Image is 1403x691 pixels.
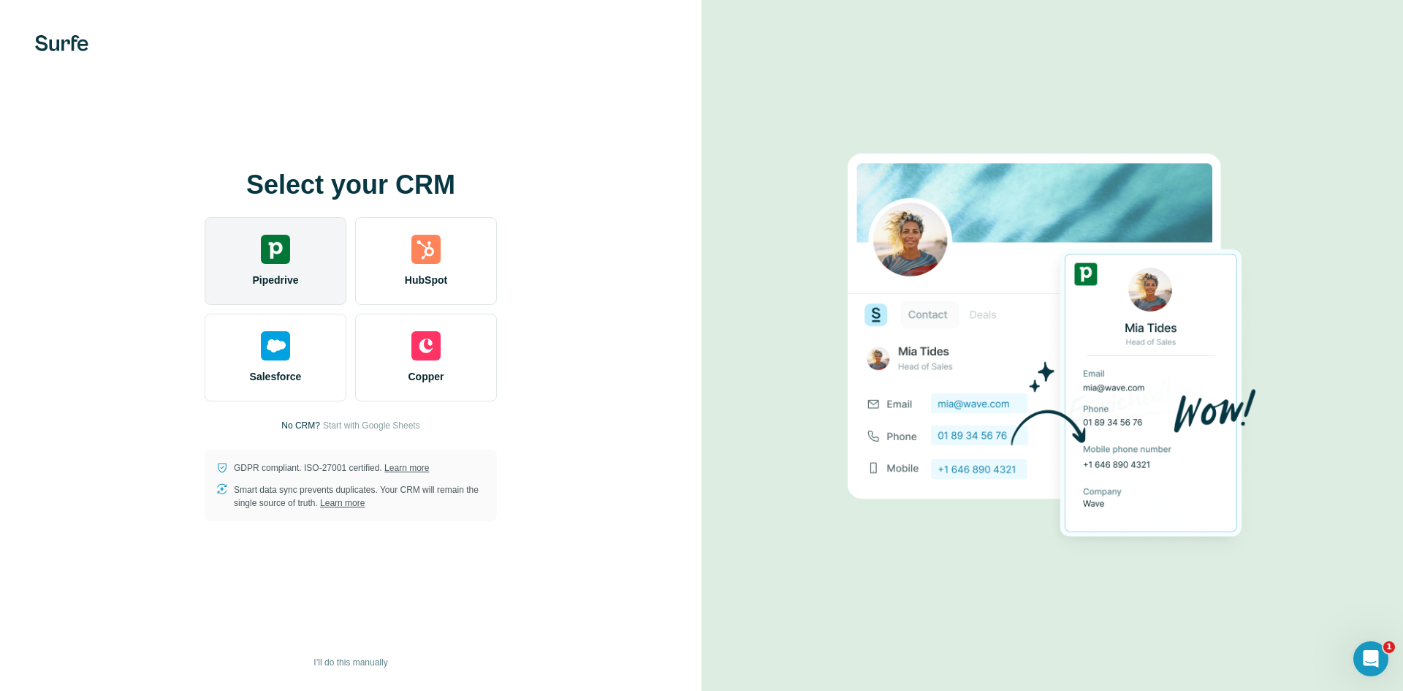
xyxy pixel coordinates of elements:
[281,419,320,432] p: No CRM?
[205,170,497,200] h1: Select your CRM
[411,331,441,360] img: copper's logo
[323,419,420,432] button: Start with Google Sheets
[1383,641,1395,653] span: 1
[320,498,365,508] a: Learn more
[261,235,290,264] img: pipedrive's logo
[408,369,444,384] span: Copper
[405,273,447,287] span: HubSpot
[303,652,398,673] button: I’ll do this manually
[313,656,387,669] span: I’ll do this manually
[35,35,88,51] img: Surfe's logo
[261,331,290,360] img: salesforce's logo
[848,129,1257,563] img: PIPEDRIVE image
[411,235,441,264] img: hubspot's logo
[384,463,429,473] a: Learn more
[1353,641,1388,676] iframe: Intercom live chat
[234,483,485,510] p: Smart data sync prevents duplicates. Your CRM will remain the single source of truth.
[252,273,298,287] span: Pipedrive
[234,461,429,475] p: GDPR compliant. ISO-27001 certified.
[250,369,302,384] span: Salesforce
